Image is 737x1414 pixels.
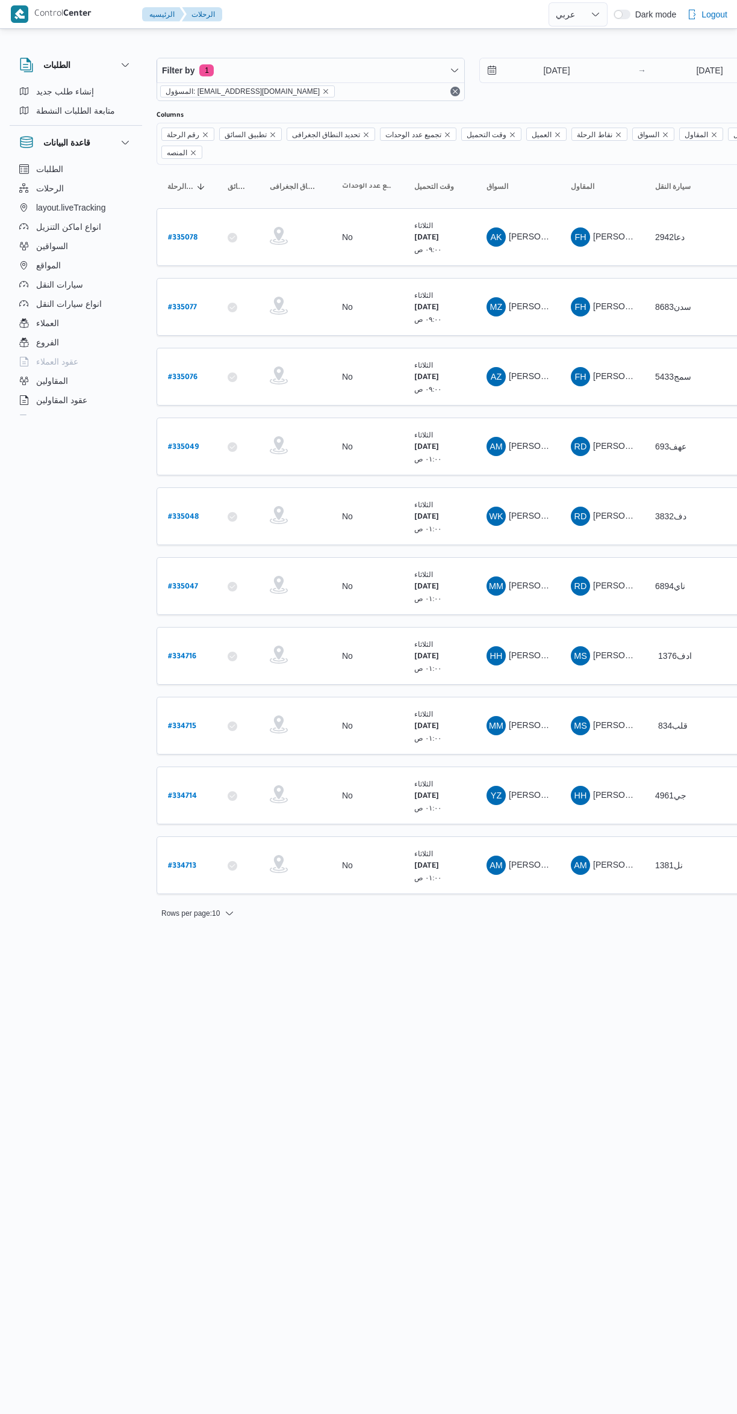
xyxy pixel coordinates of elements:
[157,906,239,921] button: Rows per page:10
[655,791,686,800] span: جي4961
[574,576,587,596] span: RD
[638,128,659,141] span: السواق
[593,301,683,311] span: [PERSON_NAME]ه تربو
[362,131,370,138] button: Remove تحديد النطاق الجغرافى from selection in this group
[36,277,83,292] span: سيارات النقل
[202,131,209,138] button: Remove رقم الرحلة from selection in this group
[711,131,718,138] button: Remove المقاول from selection in this group
[655,372,691,381] span: سمج5433
[554,131,561,138] button: Remove العميل from selection in this group
[161,146,202,159] span: المنصه
[532,128,552,141] span: العميل
[509,232,605,241] span: [PERSON_NAME][DATE]
[487,646,506,665] div: Hada Hassan Hassan Muhammad Yousf
[414,594,442,602] small: ٠١:٠٠ ص
[615,131,622,138] button: Remove نقاط الرحلة from selection in this group
[36,354,78,369] span: عقود العملاء
[509,581,578,590] span: [PERSON_NAME]
[414,583,439,591] b: [DATE]
[14,179,137,198] button: الرحلات
[342,371,353,382] div: No
[414,525,442,533] small: ٠١:٠٠ ص
[63,10,92,19] b: Center
[593,441,706,451] span: [PERSON_NAME] مهني مسعد
[342,650,353,661] div: No
[509,301,578,311] span: [PERSON_NAME]
[593,232,683,241] span: [PERSON_NAME]ه تربو
[571,128,627,141] span: نقاط الرحلة
[157,58,464,82] button: Filter by1 active filters
[168,788,197,804] a: #334714
[414,245,442,253] small: ٠٩:٠٠ ص
[269,131,276,138] button: Remove تطبيق السائق from selection in this group
[490,297,503,316] span: MZ
[571,367,590,386] div: Ftha Hassan Jlal Abo Alhassan Shrkah Trabo
[655,442,686,451] span: عهف693
[490,437,503,456] span: AM
[168,648,196,664] a: #334716
[414,374,439,382] b: [DATE]
[655,182,691,191] span: سيارة النقل
[509,650,650,660] span: [PERSON_NAME] [PERSON_NAME]
[414,734,442,742] small: ٠١:٠٠ ص
[487,507,506,526] div: Wjada Kariaman Muhammad Muhammad Hassan
[168,513,199,522] b: # 335048
[655,581,685,591] span: ناي6894
[36,316,59,330] span: العملاء
[571,437,590,456] div: Rajh Dhba Muhni Msaad
[461,128,521,141] span: وقت التحميل
[322,88,329,95] button: remove selected entity
[168,653,196,661] b: # 334716
[342,182,393,191] span: تجميع عدد الوحدات
[682,2,732,26] button: Logout
[448,84,462,99] button: Remove
[168,857,196,874] a: #334713
[14,294,137,313] button: انواع سيارات النقل
[168,299,197,315] a: #335077
[571,507,590,526] div: Rajh Dhba Muhni Msaad
[196,182,206,191] svg: Sorted in descending order
[414,221,433,229] small: الثلاثاء
[701,7,727,22] span: Logout
[342,581,353,591] div: No
[571,646,590,665] div: Muhammad Slah Abad Alhada Abad Alhamaid
[409,177,470,196] button: وقت التحميل
[571,716,590,735] div: Muhammad Slah Abad Alhada Abad Alhamaid
[414,182,454,191] span: وقت التحميل
[342,441,353,452] div: No
[225,128,266,141] span: تطبيق السائق
[593,511,706,520] span: [PERSON_NAME] مهني مسعد
[14,333,137,352] button: الفروع
[292,128,361,141] span: تحديد النطاق الجغرافى
[509,720,578,730] span: [PERSON_NAME]
[509,790,676,800] span: [PERSON_NAME] [DATE][PERSON_NAME]
[574,437,587,456] span: RD
[650,177,723,196] button: سيارة النقل
[265,177,325,196] button: تحديد النطاق الجغرافى
[414,780,433,788] small: الثلاثاء
[414,710,433,718] small: الثلاثاء
[487,227,506,247] div: Aiamun Khamais Rafaaa Muhammad
[444,131,451,138] button: Remove تجميع عدد الوحدات from selection in this group
[166,86,320,97] span: المسؤول: [EMAIL_ADDRESS][DOMAIN_NAME]
[36,220,101,234] span: انواع اماكن التنزيل
[414,874,442,881] small: ٠١:٠٠ ص
[487,576,506,596] div: Mmdoh Mustfi Ibrahem Hlamai
[414,234,439,242] b: [DATE]
[14,236,137,256] button: السواقين
[14,391,137,410] button: عقود المقاولين
[36,335,59,350] span: الفروع
[593,371,683,381] span: [PERSON_NAME]ه تربو
[480,58,617,82] input: Press the down key to open a popover containing a calendar.
[36,181,64,196] span: الرحلات
[414,361,433,369] small: الثلاثاء
[168,304,197,312] b: # 335077
[219,128,281,141] span: تطبيق السائق
[14,198,137,217] button: layout.liveTracking
[190,149,197,156] button: Remove المنصه from selection in this group
[487,856,506,875] div: Ahmad Mjadi Yousf Abadalrahamun
[36,412,86,427] span: اجهزة التليفون
[491,786,502,805] span: YZ
[655,302,691,312] span: سدن8683
[168,723,196,731] b: # 334715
